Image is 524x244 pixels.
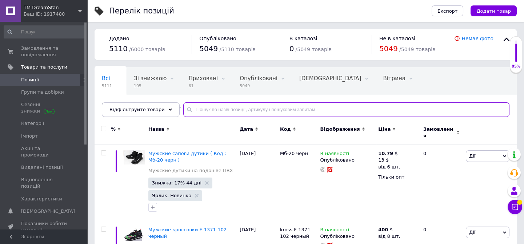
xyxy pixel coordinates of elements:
span: kross F-1371-102 черный [280,227,312,239]
span: Всі [102,75,110,82]
a: Мужские дутики на подошве ПВХ [148,167,233,174]
span: [DEMOGRAPHIC_DATA] [21,208,75,215]
span: 105 [134,83,167,89]
span: 61 [188,83,218,89]
button: Експорт [432,5,464,16]
span: Групи та добірки [21,89,64,95]
span: Знижка: 17% 44 дні [152,180,201,185]
span: Замовлення [423,126,455,139]
span: / 6000 товарів [129,46,165,52]
span: Ярлик: Новинка [152,193,192,198]
span: 5049 [199,44,218,53]
span: 5049 [240,83,277,89]
b: 400 [378,227,388,232]
input: Пошук по назві позиції, артикулу і пошуковим запитам [183,102,509,117]
span: Акції та промокоди [21,145,67,158]
div: Опубліковано [320,233,375,240]
span: 5111 [102,83,112,89]
span: Ціна [378,126,391,133]
span: В каталозі [289,36,317,41]
span: Мужские сланцы, Сандал... [102,103,181,109]
input: Пошук [4,25,85,38]
span: Категорії [21,120,44,127]
span: Зі знижкою [134,75,167,82]
span: Не в каталозі [379,36,415,41]
span: В наявності [320,151,349,158]
span: 5049 [379,44,398,53]
span: Дата [240,126,253,133]
span: Код [280,126,291,133]
a: Немає фото [461,36,493,41]
span: Відновлення позицій [21,176,67,190]
span: / 5110 товарів [219,46,255,52]
div: 0 [419,145,464,221]
span: Експорт [437,8,458,14]
div: від 6 шт. [378,164,400,170]
span: Опубліковано [199,36,236,41]
span: Сезонні знижки [21,101,67,114]
span: Позиції [21,77,39,83]
img: Мужские сапоги дутики ( Код : Мб-20 черн ) [124,150,145,164]
button: Додати товар [471,5,517,16]
span: % [111,126,116,133]
div: Ваш ID: 1917480 [24,11,87,17]
span: Назва [148,126,164,133]
div: $ [378,150,400,157]
span: / 5049 товарів [399,46,435,52]
span: Товари та послуги [21,64,67,70]
div: Тільки опт [378,174,417,180]
div: Опубліковано [320,157,375,163]
span: Показники роботи компанії [21,220,67,233]
span: Дії [469,153,475,159]
span: Відображення [320,126,360,133]
div: Мужские сланцы, Сандалии, шлёпанцы, вьетнамки, Шлепанцы мужские пенка одноцветные [95,95,196,123]
span: 5110 [109,44,128,53]
span: В наявності [320,227,349,235]
span: Вітрина [383,75,405,82]
span: Відфільтруйте товари [109,107,165,112]
a: Мужские кроссовки F-1371-102 черный [148,227,227,239]
div: 85% [510,64,522,69]
div: [DATE] [238,145,278,221]
img: Мужские кроссовки F-1371-102 черный [124,227,145,241]
span: TM DreamStan [24,4,78,11]
button: Чат з покупцем [508,200,522,214]
b: 10.79 [378,151,393,156]
div: від 8 шт. [378,233,400,240]
span: Замовлення та повідомлення [21,45,67,58]
div: Перелік позицій [109,7,174,15]
span: Характеристики [21,196,62,202]
span: Видалені позиції [21,164,63,171]
span: Мб-20 черн [280,151,308,156]
span: Приховані [188,75,218,82]
a: Мужские сапоги дутики ( Код : Мб-20 черн ) [148,151,226,163]
div: 13 $ [378,157,400,163]
span: Додати товар [476,8,511,14]
span: [DEMOGRAPHIC_DATA] [299,75,361,82]
span: Опубліковані [240,75,277,82]
span: Імпорт [21,133,38,139]
span: Дії [469,229,475,235]
span: / 5049 товарів [296,46,332,52]
span: Додано [109,36,129,41]
span: 0 [289,44,294,53]
div: $ [378,227,400,233]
